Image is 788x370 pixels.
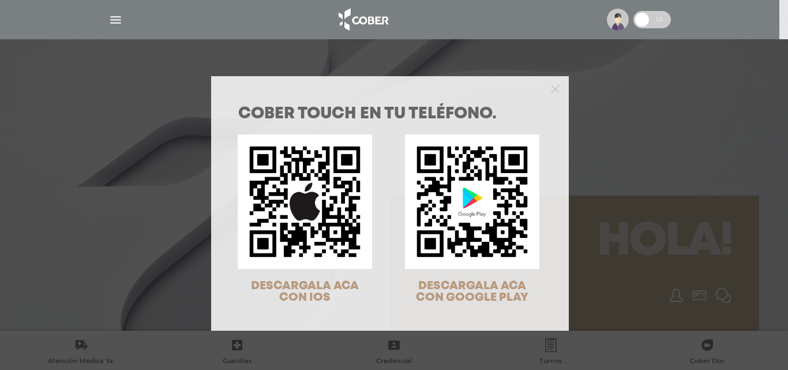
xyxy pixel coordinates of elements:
h1: COBER TOUCH en tu teléfono. [238,106,542,122]
button: Close [551,83,560,94]
img: qr-code [405,134,539,269]
span: DESCARGALA ACA CON GOOGLE PLAY [416,281,528,303]
img: qr-code [238,134,372,269]
span: DESCARGALA ACA CON IOS [251,281,359,303]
